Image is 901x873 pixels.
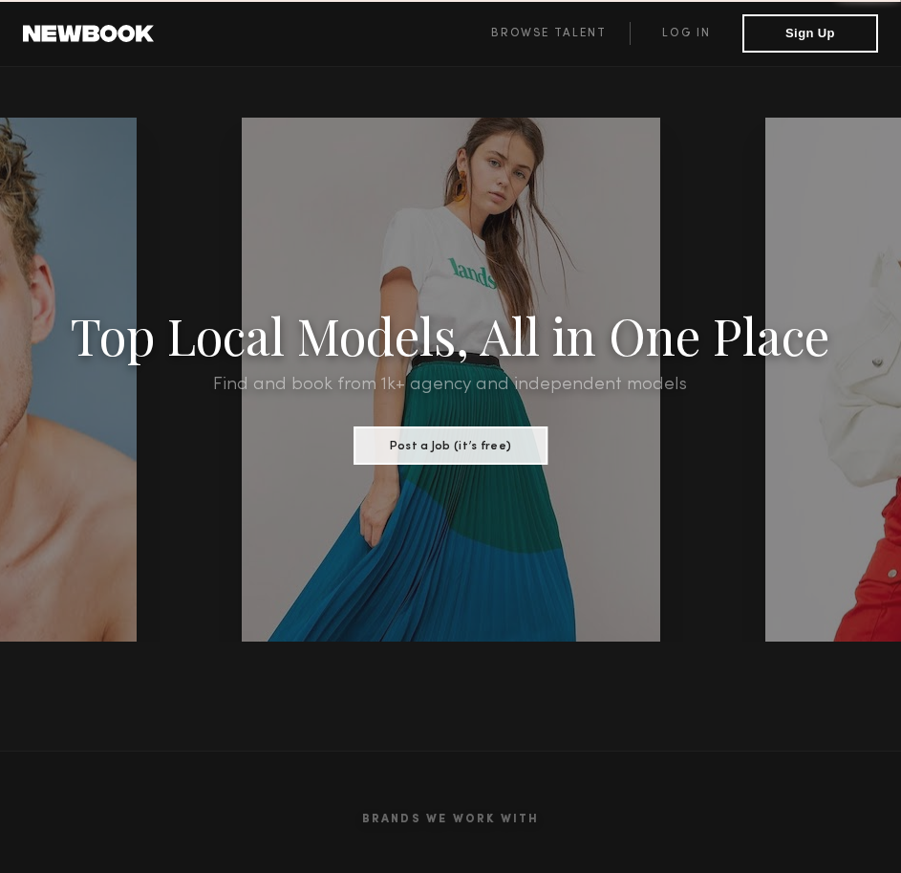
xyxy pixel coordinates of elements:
[354,426,547,465] button: Post a Job (it’s free)
[742,14,878,53] button: Sign Up
[68,306,834,365] h1: Top Local Models, All in One Place
[68,373,834,396] h2: Find and book from 1k+ agency and independent models
[467,22,630,45] a: Browse Talent
[354,433,547,454] a: Post a Job (it’s free)
[630,22,742,45] a: Log in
